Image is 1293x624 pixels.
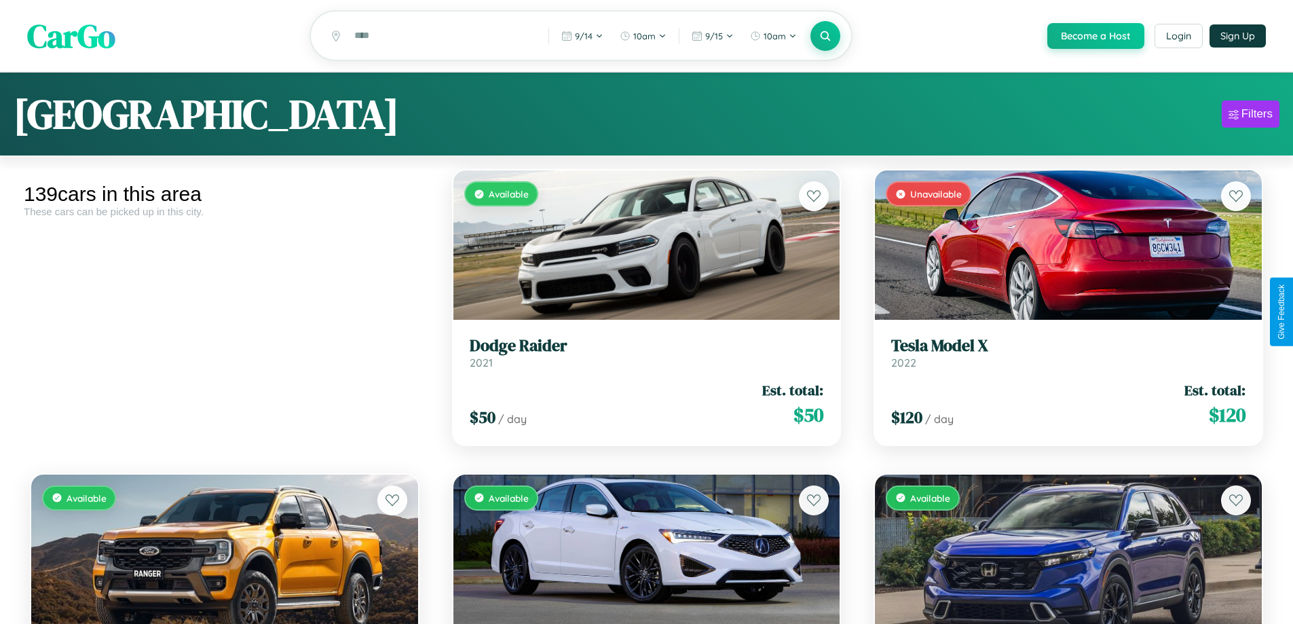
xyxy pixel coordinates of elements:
button: Filters [1222,100,1279,128]
h3: Tesla Model X [891,336,1245,356]
span: $ 120 [891,406,922,428]
button: Login [1155,24,1203,48]
h3: Dodge Raider [470,336,824,356]
span: 2022 [891,356,916,369]
span: Available [489,188,529,200]
span: / day [498,412,527,426]
div: 139 cars in this area [24,183,426,206]
button: 9/14 [555,25,610,47]
span: 10am [764,31,786,41]
span: $ 50 [470,406,495,428]
span: 2021 [470,356,493,369]
button: Sign Up [1210,24,1266,48]
span: 9 / 15 [705,31,723,41]
button: 10am [613,25,673,47]
span: Available [910,492,950,504]
div: Give Feedback [1277,285,1286,339]
span: 10am [633,31,656,41]
a: Tesla Model X2022 [891,336,1245,369]
button: Become a Host [1047,23,1144,49]
span: Unavailable [910,188,962,200]
span: $ 50 [793,401,823,428]
div: Filters [1241,107,1273,121]
div: These cars can be picked up in this city. [24,206,426,217]
button: 9/15 [685,25,741,47]
span: / day [925,412,954,426]
a: Dodge Raider2021 [470,336,824,369]
span: Est. total: [762,380,823,400]
span: Available [489,492,529,504]
span: Est. total: [1184,380,1245,400]
span: CarGo [27,14,115,58]
button: 10am [743,25,804,47]
span: Available [67,492,107,504]
span: 9 / 14 [575,31,593,41]
span: $ 120 [1209,401,1245,428]
h1: [GEOGRAPHIC_DATA] [14,86,399,142]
